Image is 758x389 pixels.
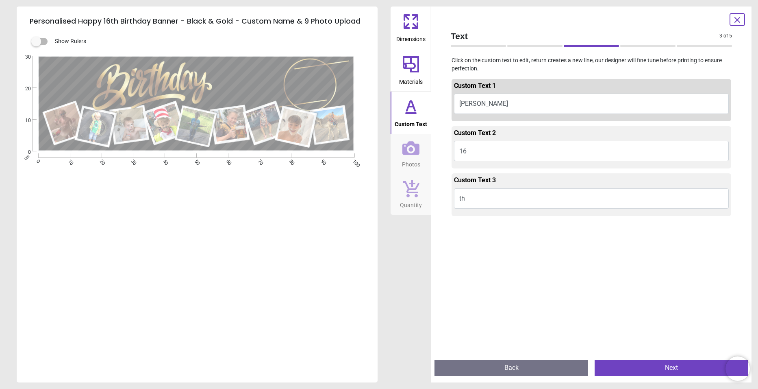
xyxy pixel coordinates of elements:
[595,360,748,376] button: Next
[391,174,431,215] button: Quantity
[454,188,729,209] button: th
[391,7,431,49] button: Dimensions
[15,85,31,92] span: 20
[391,134,431,174] button: Photos
[15,117,31,124] span: 10
[395,116,427,129] span: Custom Text
[396,31,426,44] span: Dimensions
[454,129,496,137] span: Custom Text 2
[451,30,719,42] span: Text
[454,82,496,90] span: Custom Text 1
[15,54,31,61] span: 30
[400,197,422,210] span: Quantity
[434,360,588,376] button: Back
[402,157,420,169] span: Photos
[30,13,365,30] h5: Personalised Happy 16th Birthday Banner - Black & Gold - Custom Name & 9 Photo Upload
[391,92,431,134] button: Custom Text
[391,49,431,92] button: Materials
[454,176,496,184] span: Custom Text 3
[454,141,729,161] button: 16
[15,149,31,156] span: 0
[36,37,378,46] div: Show Rulers
[399,74,423,86] span: Materials
[719,33,732,39] span: 3 of 5
[444,57,738,72] p: Click on the custom text to edit, return creates a new line, our designer will fine tune before p...
[725,356,750,381] iframe: Brevo live chat
[454,94,729,114] button: [PERSON_NAME]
